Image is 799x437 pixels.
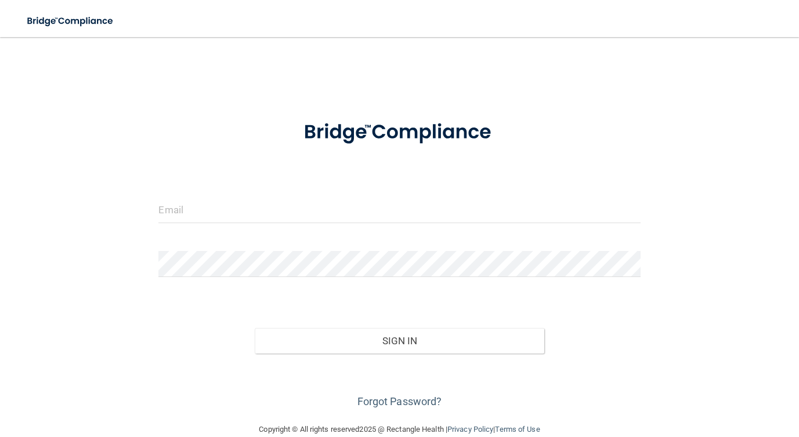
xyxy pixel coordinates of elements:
a: Forgot Password? [357,395,442,407]
img: bridge_compliance_login_screen.278c3ca4.svg [17,9,124,33]
input: Email [158,197,640,223]
button: Sign In [255,328,544,354]
img: bridge_compliance_login_screen.278c3ca4.svg [283,107,515,158]
a: Privacy Policy [447,425,493,434]
a: Terms of Use [495,425,540,434]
